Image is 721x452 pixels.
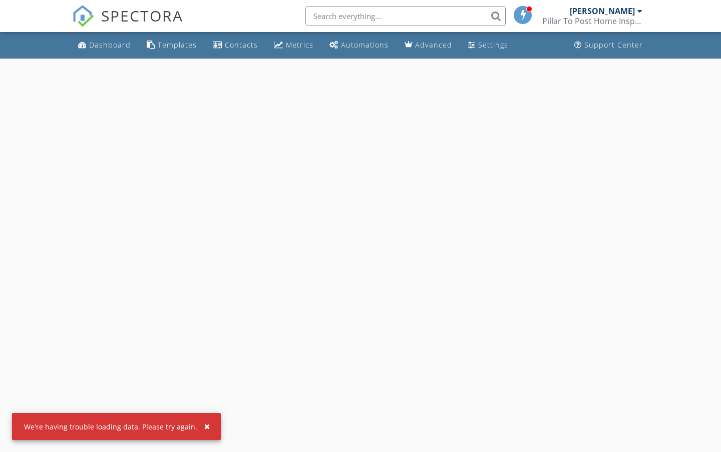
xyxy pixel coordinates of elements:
a: Metrics [270,36,317,55]
a: SPECTORA [72,14,183,35]
div: [PERSON_NAME] [570,6,635,16]
a: Automations (Basic) [325,36,393,55]
a: Advanced [401,36,456,55]
a: Settings [464,36,512,55]
div: Dashboard [89,40,131,50]
a: Contacts [209,36,262,55]
div: Automations [341,40,389,50]
img: The Best Home Inspection Software - Spectora [72,5,94,27]
div: Metrics [286,40,313,50]
span: SPECTORA [101,5,183,26]
a: Support Center [570,36,647,55]
input: Search everything... [305,6,506,26]
div: We're having trouble loading data. Please try again. [24,421,197,432]
a: Templates [143,36,201,55]
div: Settings [478,40,508,50]
div: Templates [158,40,197,50]
div: Contacts [225,40,258,50]
div: Pillar To Post Home Inspectors - The Michael Pillion Team [542,16,642,26]
a: Dashboard [74,36,135,55]
div: Support Center [584,40,643,50]
div: Advanced [415,40,452,50]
